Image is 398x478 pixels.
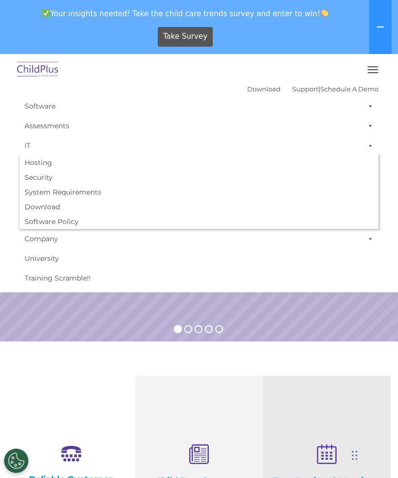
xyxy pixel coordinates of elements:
[20,155,378,170] a: Hosting
[292,85,318,93] a: Support
[232,372,398,478] iframe: Chat Widget
[20,116,378,136] a: Assessments
[20,214,378,229] a: Software Policy
[20,170,378,185] a: Security
[320,85,378,93] a: Schedule A Demo
[4,449,28,473] button: Cookies Settings
[247,85,281,93] a: Download
[20,229,378,249] a: Company
[4,4,367,23] span: Your insights needed! Take the child care trends survey and enter to win!
[20,136,378,155] a: IT
[352,441,358,470] div: Drag
[20,249,378,268] a: University
[15,58,61,82] img: ChildPlus by Procare Solutions
[158,27,213,47] a: Take Survey
[163,28,207,45] span: Take Survey
[42,9,50,17] img: ✅
[20,268,378,288] a: Training Scramble!!
[20,96,378,116] a: Software
[321,9,328,17] img: 👏
[20,199,378,214] a: Download
[20,185,378,199] a: System Requirements
[247,85,378,93] font: |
